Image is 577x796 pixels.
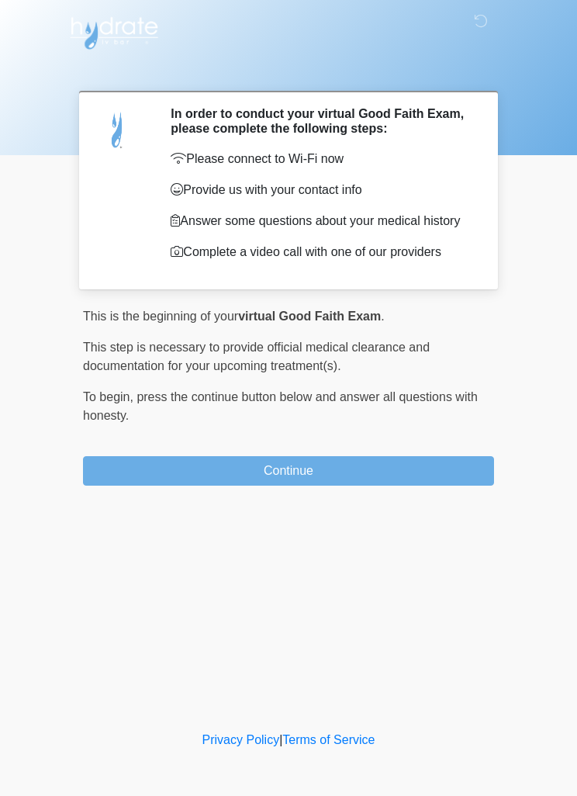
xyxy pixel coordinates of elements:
p: Answer some questions about your medical history [171,212,471,230]
span: This step is necessary to provide official medical clearance and documentation for your upcoming ... [83,341,430,372]
a: Privacy Policy [202,733,280,746]
img: Agent Avatar [95,106,141,153]
span: . [381,310,384,323]
h1: ‎ ‎ ‎ [71,56,506,85]
span: To begin, [83,390,136,403]
a: Terms of Service [282,733,375,746]
strong: virtual Good Faith Exam [238,310,381,323]
p: Please connect to Wi-Fi now [171,150,471,168]
h2: In order to conduct your virtual Good Faith Exam, please complete the following steps: [171,106,471,136]
p: Complete a video call with one of our providers [171,243,471,261]
img: Hydrate IV Bar - Scottsdale Logo [67,12,161,50]
span: press the continue button below and answer all questions with honesty. [83,390,478,422]
p: Provide us with your contact info [171,181,471,199]
a: | [279,733,282,746]
span: This is the beginning of your [83,310,238,323]
button: Continue [83,456,494,486]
